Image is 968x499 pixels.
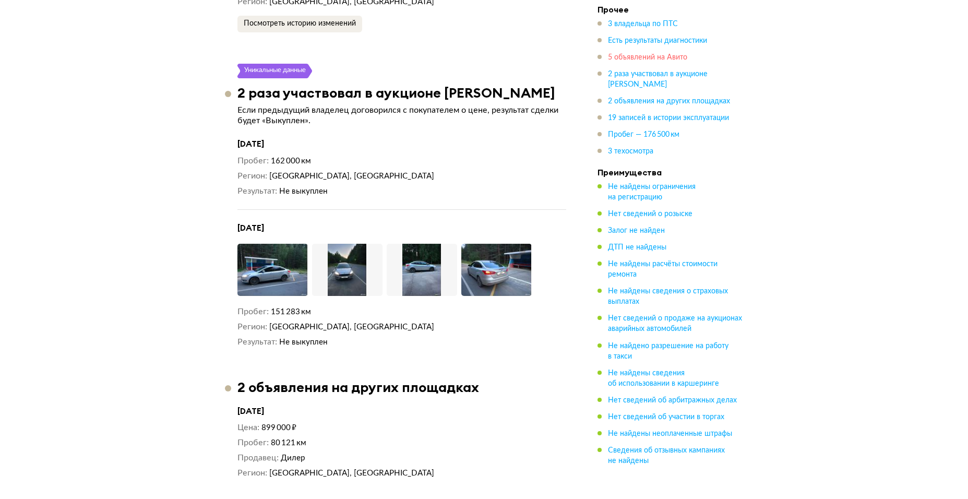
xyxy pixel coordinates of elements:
[312,244,383,296] img: Car Photo
[269,323,434,331] span: [GEOGRAPHIC_DATA], [GEOGRAPHIC_DATA]
[597,4,744,15] h4: Прочее
[279,187,328,195] span: Не выкуплен
[237,244,308,296] img: Car Photo
[608,131,679,138] span: Пробег — 176 500 км
[608,20,678,28] span: 3 владельца по ПТС
[271,308,311,316] span: 151 283 км
[608,288,728,305] span: Не найдены сведения о страховых выплатах
[608,54,687,61] span: 5 объявлений на Авито
[237,322,267,332] dt: Регион
[237,379,479,395] h3: 2 объявления на других площадках
[608,430,732,437] span: Не найдены неоплаченные штрафы
[461,244,532,296] img: Car Photo
[237,171,267,182] dt: Регион
[608,98,730,105] span: 2 объявления на других площадках
[597,167,744,177] h4: Преимущества
[387,244,457,296] img: Car Photo
[608,183,696,201] span: Не найдены ограничения на регистрацию
[608,114,729,122] span: 19 записей в истории эксплуатации
[237,222,566,233] h4: [DATE]
[237,422,259,433] dt: Цена
[271,157,311,165] span: 162 000 км
[237,138,566,149] h4: [DATE]
[608,446,725,464] span: Сведения об отзывных кампаниях не найдены
[237,16,362,32] button: Посмотреть историю изменений
[237,437,269,448] dt: Пробег
[608,148,653,155] span: 3 техосмотра
[608,413,724,420] span: Нет сведений об участии в торгах
[608,396,737,403] span: Нет сведений об арбитражных делах
[269,172,434,180] span: [GEOGRAPHIC_DATA], [GEOGRAPHIC_DATA]
[279,338,328,346] span: Не выкуплен
[608,210,692,218] span: Нет сведений о розыске
[237,453,279,464] dt: Продавец
[237,156,269,167] dt: Пробег
[608,37,707,44] span: Есть результаты диагностики
[237,406,566,417] h4: [DATE]
[608,342,728,360] span: Не найдено разрешение на работу в такси
[608,315,742,332] span: Нет сведений о продаже на аукционах аварийных автомобилей
[608,70,708,88] span: 2 раза участвовал в аукционе [PERSON_NAME]
[261,424,296,432] span: 899 000 ₽
[244,64,306,78] div: Уникальные данные
[237,85,555,101] h3: 2 раза участвовал в аукционе [PERSON_NAME]
[271,439,306,447] span: 80 121 км
[608,227,665,234] span: Залог не найден
[608,369,719,387] span: Не найдены сведения об использовании в каршеринге
[244,20,356,27] span: Посмотреть историю изменений
[608,260,718,278] span: Не найдены расчёты стоимости ремонта
[608,244,666,251] span: ДТП не найдены
[237,186,277,197] dt: Результат
[237,468,267,479] dt: Регион
[237,306,269,317] dt: Пробег
[237,105,566,126] p: Если предыдущий владелец договорился с покупателем о цене, результат сделки будет «Выкуплен».
[237,337,277,348] dt: Результат
[269,469,434,477] span: [GEOGRAPHIC_DATA], [GEOGRAPHIC_DATA]
[281,454,305,462] span: Дилер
